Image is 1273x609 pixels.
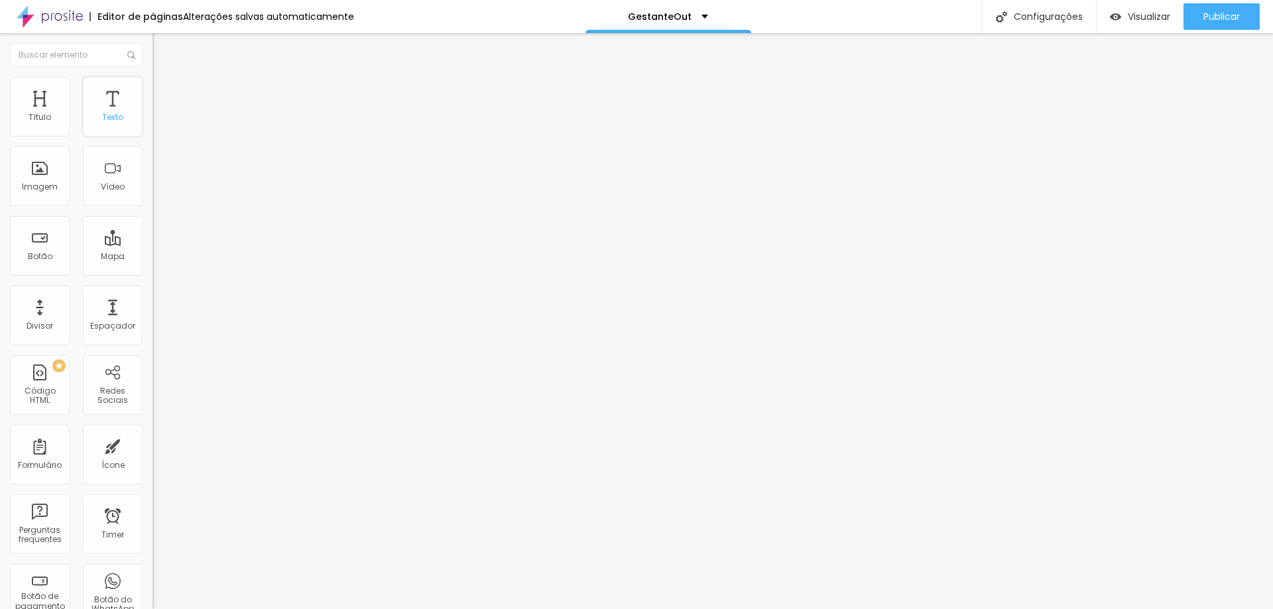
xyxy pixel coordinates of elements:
[101,182,125,192] div: Vídeo
[1128,11,1170,22] span: Visualizar
[1110,11,1121,23] img: view-1.svg
[127,51,135,59] img: Icone
[102,113,123,122] div: Texto
[29,113,51,122] div: Título
[90,12,183,21] div: Editor de páginas
[18,461,62,470] div: Formulário
[101,530,124,539] div: Timer
[1203,11,1240,22] span: Publicar
[90,321,135,331] div: Espaçador
[1097,3,1183,30] button: Visualizar
[28,252,52,261] div: Botão
[86,386,139,406] div: Redes Sociais
[1183,3,1260,30] button: Publicar
[101,252,125,261] div: Mapa
[996,11,1007,23] img: Icone
[101,461,125,470] div: Ícone
[183,12,354,21] div: Alterações salvas automaticamente
[10,43,143,67] input: Buscar elemento
[27,321,53,331] div: Divisor
[13,526,66,545] div: Perguntas frequentes
[13,386,66,406] div: Código HTML
[22,182,58,192] div: Imagem
[152,33,1273,609] iframe: Editor
[628,12,692,21] p: GestanteOut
